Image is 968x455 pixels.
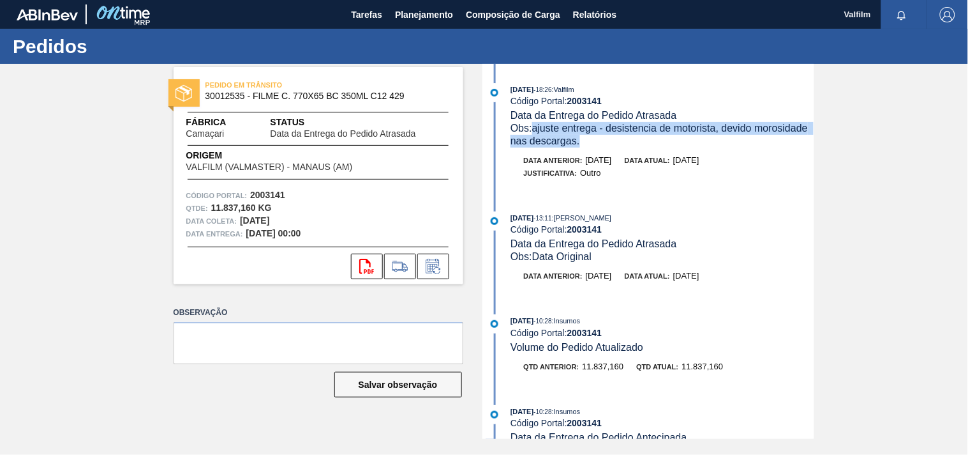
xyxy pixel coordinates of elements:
span: Fábrica [186,116,265,129]
img: status [175,85,192,102]
h1: Pedidos [13,39,239,54]
strong: 2003141 [567,328,602,338]
span: Outro [580,168,601,178]
div: Código Portal: [510,224,814,235]
button: Salvar observação [334,372,462,397]
span: Data da Entrega do Pedido Atrasada [510,238,677,249]
img: atual [491,320,498,328]
span: Status [271,116,450,129]
span: [DATE] [510,214,533,222]
span: Planejamento [395,7,453,22]
span: Data anterior: [524,272,583,280]
span: Data entrega: [186,227,243,240]
span: - 10:28 [534,408,552,415]
span: [DATE] [673,155,699,165]
span: [DATE] [510,317,533,325]
span: [DATE] [586,155,612,165]
span: : Valfilm [552,86,574,93]
strong: 11.837,160 KG [211,203,272,213]
span: Data atual: [625,157,670,164]
span: [DATE] [586,271,612,281]
span: Volume do Pedido Atualizado [510,342,643,353]
div: Código Portal: [510,328,814,338]
button: Notificações [881,6,922,24]
span: VALFILM (VALMASTER) - MANAUS (AM) [186,162,353,172]
span: Qtde : [186,202,208,215]
img: Logout [940,7,955,22]
span: Obs: ajuste entrega - desistencia de motorista, devido morosidade nas descargas. [510,123,811,146]
span: - 13:11 [534,215,552,222]
span: Obs: Data Original [510,251,592,262]
span: Origem [186,149,389,162]
img: atual [491,217,498,225]
span: [DATE] [510,86,533,93]
span: Código Portal: [186,189,248,202]
span: Data da Entrega do Pedido Atrasada [510,110,677,121]
span: Data coleta: [186,215,237,227]
span: Qtd atual: [637,363,679,371]
span: Qtd anterior: [524,363,579,371]
strong: 2003141 [567,224,602,235]
span: : [PERSON_NAME] [552,214,612,222]
span: Data anterior: [524,157,583,164]
span: 11.837,160 [682,362,724,371]
img: atual [491,411,498,419]
span: 30012535 - FILME C. 770X65 BC 350ML C12 429 [205,91,437,101]
strong: 2003141 [567,418,602,428]
span: Data da Entrega do Pedido Antecipada [510,432,687,443]
img: TNhmsLtSVTkK8tSr43FrP2fwEKptu5GPRR3wAAAABJRU5ErkJggg== [17,9,78,20]
div: Código Portal: [510,418,814,428]
span: Relatórios [573,7,616,22]
strong: 2003141 [250,190,285,200]
span: Tarefas [351,7,382,22]
div: Abrir arquivo PDF [351,254,383,279]
span: Composição de Carga [466,7,560,22]
strong: 2003141 [567,96,602,106]
div: Código Portal: [510,96,814,106]
span: [DATE] [673,271,699,281]
span: Camaçari [186,129,225,139]
label: Observação [174,304,463,322]
span: : Insumos [552,317,581,325]
strong: [DATE] 00:00 [246,228,301,238]
span: [DATE] [510,408,533,415]
div: Ir para Composição de Carga [384,254,416,279]
span: Justificativa: [524,169,577,177]
span: - 18:26 [534,86,552,93]
img: atual [491,89,498,96]
div: Informar alteração no pedido [417,254,449,279]
span: Data da Entrega do Pedido Atrasada [271,129,416,139]
span: PEDIDO EM TRÂNSITO [205,79,384,91]
span: 11.837,160 [582,362,623,371]
span: - 10:28 [534,318,552,325]
span: : Insumos [552,408,581,415]
span: Data atual: [625,272,670,280]
strong: [DATE] [240,215,269,226]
